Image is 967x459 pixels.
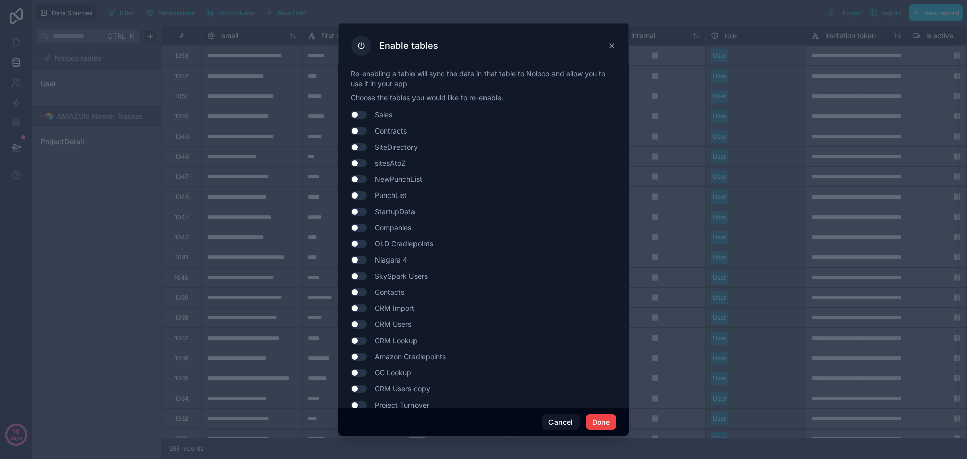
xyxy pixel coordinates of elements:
[375,110,392,120] span: Sales
[375,287,404,297] span: Contacts
[375,319,411,330] span: CRM Users
[375,126,407,136] span: Contracts
[375,400,429,410] span: Project Turnover
[375,239,433,249] span: OLD Cradlepoints
[375,271,428,281] span: SkySpark Users
[375,174,422,184] span: NewPunchList
[375,255,407,265] span: Niagara 4
[375,352,446,362] span: Amazon Cradlepoints
[351,93,616,103] p: Choose the tables you would like to re-enable.
[375,207,415,217] span: StartupData
[375,336,418,346] span: CRM Lookup
[375,158,406,168] span: sitesAtoZ
[375,303,415,313] span: CRM Import
[542,414,579,430] button: Cancel
[586,414,616,430] button: Done
[379,40,438,52] h3: Enable tables
[375,190,407,201] span: PunchList
[375,142,418,152] span: SiteDirectory
[375,223,411,233] span: Companies
[351,69,616,89] p: Re-enabling a table will sync the data in that table to Noloco and allow you to use it in your app
[375,368,411,378] span: GC Lookup
[375,384,430,394] span: CRM Users copy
